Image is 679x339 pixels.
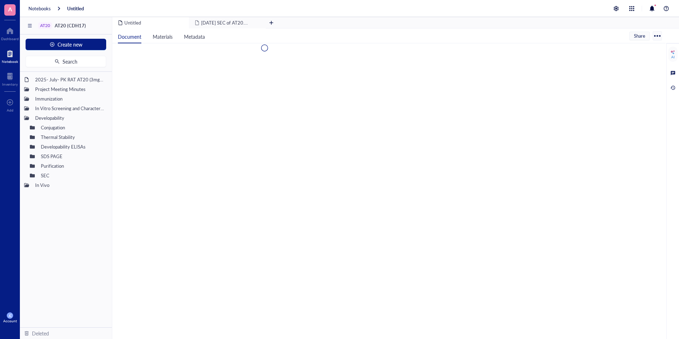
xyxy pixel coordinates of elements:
span: Materials [153,33,173,40]
span: Create new [58,42,82,47]
div: Account [3,319,17,323]
div: SEC [38,171,108,181]
div: AT20 [40,23,50,28]
div: SDS PAGE [38,151,108,161]
span: AT20 (CDH17) [55,22,86,29]
a: Notebooks [28,5,51,12]
div: Add [7,108,13,112]
span: Document [118,33,141,40]
div: 2025- July- PK RAT AT20 (3mg/kg; 6mg/kg & 9mg/kg) [32,75,108,85]
div: In Vitro Screening and Characterization [32,103,108,113]
span: JC [8,314,12,318]
span: Share [634,33,645,39]
div: Dashboard [1,37,19,41]
span: A [8,5,12,14]
div: In Vivo [32,180,108,190]
a: Inventory [2,71,18,86]
div: Notebook [2,59,18,64]
div: Developability [32,113,108,123]
span: Search [63,59,77,64]
div: Purification [38,161,108,171]
div: Project Meeting Minutes [32,84,108,94]
div: AI [671,55,675,59]
div: Deleted [32,329,49,337]
span: Metadata [184,33,205,40]
div: Inventory [2,82,18,86]
div: Thermal Stability [38,132,108,142]
button: Create new [26,39,106,50]
a: Untitled [67,5,84,12]
button: Share [629,32,650,40]
a: Notebook [2,48,18,64]
button: Search [26,56,106,67]
div: Conjugation [38,123,108,133]
div: Immunization [32,94,108,104]
a: Dashboard [1,25,19,41]
div: Developability ELISAs [38,142,108,152]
